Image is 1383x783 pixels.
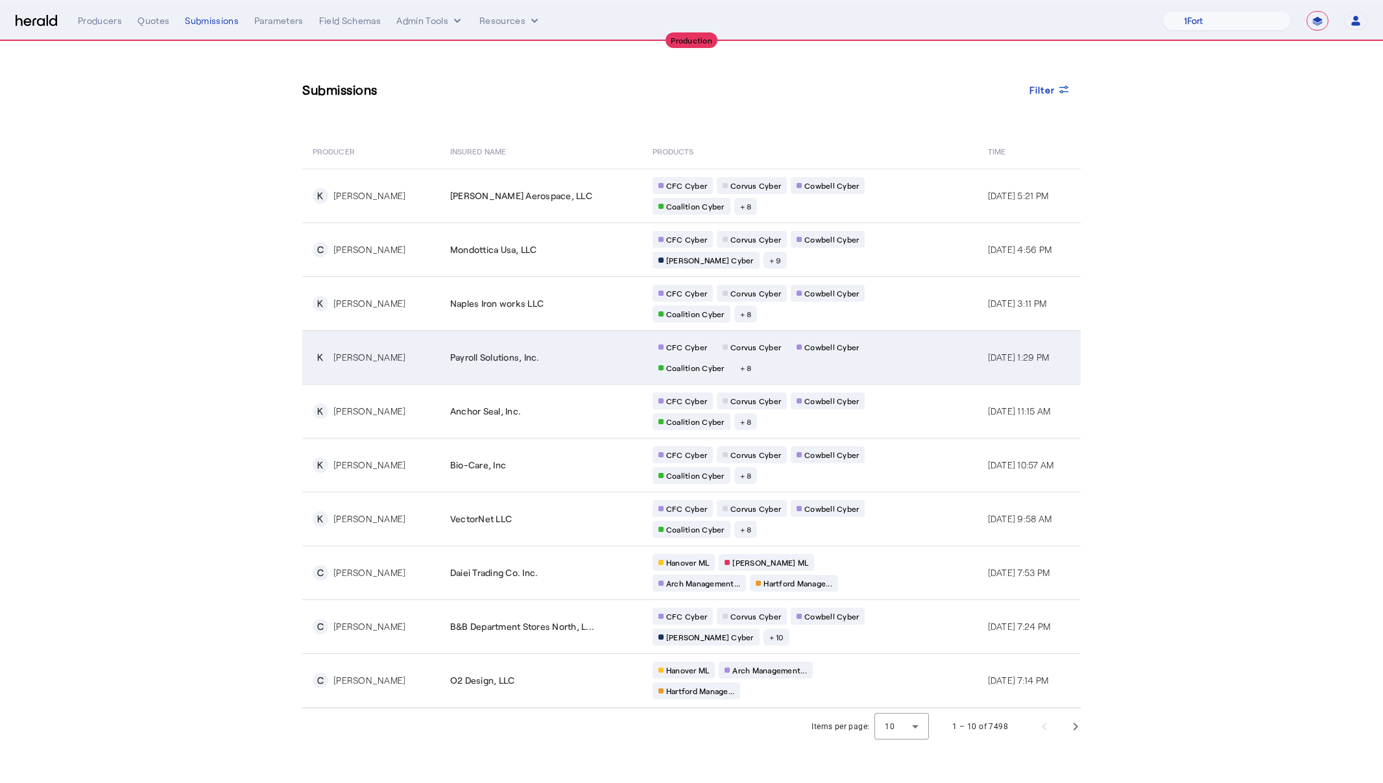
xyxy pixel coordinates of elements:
div: K [313,457,328,473]
span: [DATE] 3:11 PM [988,298,1047,309]
div: C [313,619,328,634]
div: K [313,296,328,311]
span: [DATE] 5:21 PM [988,190,1049,201]
span: + 9 [769,255,782,265]
div: [PERSON_NAME] [333,566,405,579]
span: PRODUCER [313,144,355,157]
span: CFC Cyber [666,396,707,406]
span: [DATE] 9:58 AM [988,513,1052,524]
div: [PERSON_NAME] [333,243,405,256]
span: Coalition Cyber [666,201,725,211]
span: CFC Cyber [666,503,707,514]
span: B&B Department Stores North, L... [450,620,594,633]
span: Cowbell Cyber [804,503,859,514]
span: Anchor Seal, Inc. [450,405,521,418]
div: K [313,350,328,365]
button: Resources dropdown menu [479,14,541,27]
span: Hanover ML [666,557,710,568]
span: Coalition Cyber [666,309,725,319]
div: [PERSON_NAME] [333,189,405,202]
span: Cowbell Cyber [804,234,859,245]
span: Cowbell Cyber [804,288,859,298]
span: Insured Name [450,144,506,157]
div: K [313,511,328,527]
button: Filter [1019,78,1081,101]
span: + 8 [740,416,752,427]
span: CFC Cyber [666,234,707,245]
span: Naples Iron works LLC [450,297,544,310]
span: [PERSON_NAME] Cyber [666,255,754,265]
div: C [313,565,328,581]
div: [PERSON_NAME] [333,620,405,633]
div: [PERSON_NAME] [333,351,405,364]
span: [DATE] 7:53 PM [988,567,1050,578]
span: [DATE] 10:57 AM [988,459,1054,470]
span: CFC Cyber [666,342,707,352]
div: C [313,242,328,258]
span: [PERSON_NAME] Cyber [666,632,754,642]
div: Quotes [138,14,169,27]
span: Cowbell Cyber [804,611,859,621]
span: Cowbell Cyber [804,450,859,460]
table: Table view of all submissions by your platform [302,132,1081,708]
span: Hanover ML [666,665,710,675]
span: CFC Cyber [666,288,707,298]
div: [PERSON_NAME] [333,405,405,418]
span: Arch Management... [732,665,807,675]
span: Time [988,144,1005,157]
span: Payroll Solutions, Inc. [450,351,540,364]
div: Parameters [254,14,304,27]
span: Coalition Cyber [666,363,725,373]
span: Coalition Cyber [666,470,725,481]
span: + 8 [740,470,752,481]
span: [PERSON_NAME] Aerospace, LLC [450,189,592,202]
span: Corvus Cyber [730,180,781,191]
span: Corvus Cyber [730,288,781,298]
span: + 8 [740,524,752,535]
span: O2 Design, LLC [450,674,515,687]
span: Bio-Care, Inc [450,459,506,472]
span: Corvus Cyber [730,396,781,406]
span: Cowbell Cyber [804,342,859,352]
div: Producers [78,14,122,27]
button: internal dropdown menu [396,14,464,27]
span: Arch Management... [666,578,741,588]
span: Coalition Cyber [666,524,725,535]
div: 1 – 10 of 7498 [952,720,1008,733]
div: Submissions [185,14,239,27]
div: C [313,673,328,688]
img: Herald Logo [16,15,57,27]
span: [DATE] 7:24 PM [988,621,1051,632]
span: Corvus Cyber [730,342,781,352]
span: + 10 [769,632,784,642]
span: CFC Cyber [666,611,707,621]
h3: Submissions [302,80,378,99]
div: Items per page: [812,720,869,733]
div: [PERSON_NAME] [333,512,405,525]
span: Corvus Cyber [730,503,781,514]
span: + 8 [740,201,752,211]
span: [DATE] 7:14 PM [988,675,1049,686]
span: Cowbell Cyber [804,396,859,406]
span: Hartford Manage... [764,578,832,588]
button: Next page [1060,711,1091,742]
span: Corvus Cyber [730,234,781,245]
span: [PERSON_NAME] ML [732,557,808,568]
div: Production [666,32,717,48]
span: [DATE] 11:15 AM [988,405,1051,416]
span: VectorNet LLC [450,512,512,525]
span: Hartford Manage... [666,686,735,696]
span: Corvus Cyber [730,450,781,460]
span: Coalition Cyber [666,416,725,427]
div: [PERSON_NAME] [333,674,405,687]
span: PRODUCTS [653,144,694,157]
span: Corvus Cyber [730,611,781,621]
span: [DATE] 1:29 PM [988,352,1050,363]
span: [DATE] 4:56 PM [988,244,1052,255]
div: Field Schemas [319,14,381,27]
span: CFC Cyber [666,180,707,191]
span: Cowbell Cyber [804,180,859,191]
div: K [313,404,328,419]
div: K [313,188,328,204]
span: Mondottica Usa, LLC [450,243,537,256]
